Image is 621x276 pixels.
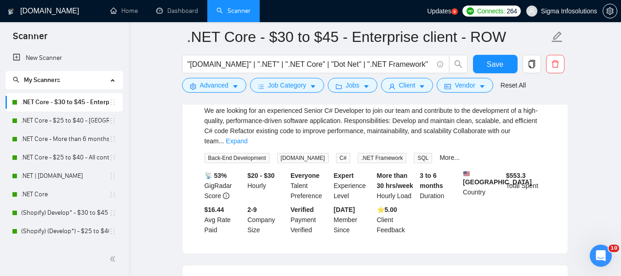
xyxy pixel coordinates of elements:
[332,170,375,201] div: Experience Level
[450,60,467,68] span: search
[13,49,115,67] a: New Scanner
[21,93,109,112] a: .NET Core - $30 to $45 - Enterprise client - ROW
[226,137,247,145] a: Expand
[609,245,619,252] span: 10
[188,59,433,70] input: Search Freelance Jobs...
[377,172,413,189] b: More than 30 hrs/week
[109,254,119,264] span: double-left
[223,193,229,199] span: info-circle
[381,78,433,93] button: userClientcaret-down
[6,241,123,259] li: (Shopify) (Develop*)
[8,4,14,19] img: logo
[603,7,617,15] a: setting
[247,206,256,213] b: 2-9
[232,83,239,90] span: caret-down
[216,7,251,15] a: searchScanner
[109,228,116,235] span: holder
[523,60,541,68] span: copy
[13,76,60,84] span: My Scanners
[437,61,443,67] span: info-circle
[6,167,123,185] li: .NET | ASP.NET
[449,55,467,73] button: search
[110,7,138,15] a: homeHome
[427,7,451,15] span: Updates
[21,167,109,185] a: .NET | [DOMAIN_NAME]
[603,7,617,15] span: setting
[109,172,116,180] span: holder
[463,170,470,177] img: 🇺🇸
[24,76,60,84] span: My Scanners
[268,80,306,90] span: Job Category
[21,130,109,148] a: .NET Core - More than 6 months of work
[455,80,475,90] span: Vendor
[245,205,289,235] div: Company Size
[477,6,505,16] span: Connects:
[590,245,612,267] iframe: Intercom live chat
[399,80,416,90] span: Client
[328,78,377,93] button: folderJobscaret-down
[332,205,375,235] div: Member Since
[109,99,116,106] span: holder
[203,205,246,235] div: Avg Rate Paid
[200,80,228,90] span: Advanced
[358,153,406,163] span: .NET Framework
[289,170,332,201] div: Talent Preference
[523,55,541,73] button: copy
[336,83,342,90] span: folder
[418,170,461,201] div: Duration
[461,170,504,201] div: Country
[291,172,319,179] b: Everyone
[6,148,123,167] li: .NET Core - $25 to $40 - All continents
[439,154,460,161] a: More...
[13,76,19,83] span: search
[6,49,123,67] li: New Scanner
[6,112,123,130] li: .NET Core - $25 to $40 - USA and Oceania
[451,8,458,15] a: 5
[289,205,332,235] div: Payment Verified
[420,172,443,189] b: 3 to 6 months
[109,191,116,198] span: holder
[336,153,350,163] span: C#
[473,55,518,73] button: Save
[414,153,432,163] span: SQL
[258,83,264,90] span: bars
[21,222,109,241] a: (Shopify) (Develop*) - $25 to $40 - [GEOGRAPHIC_DATA] and Ocenia
[507,6,517,16] span: 264
[603,4,617,18] button: setting
[6,222,123,241] li: (Shopify) (Develop*) - $25 to $40 - USA and Ocenia
[487,59,503,70] span: Save
[6,29,55,49] span: Scanner
[453,10,456,14] text: 5
[346,80,359,90] span: Jobs
[250,78,324,93] button: barsJob Categorycaret-down
[375,205,418,235] div: Client Feedback
[467,7,474,15] img: upwork-logo.png
[156,7,198,15] a: dashboardDashboard
[389,83,395,90] span: user
[21,112,109,130] a: .NET Core - $25 to $40 - [GEOGRAPHIC_DATA] and [GEOGRAPHIC_DATA]
[182,78,246,93] button: settingAdvancedcaret-down
[375,170,418,201] div: Hourly Load
[310,83,316,90] span: caret-down
[506,172,526,179] b: $ 553.3
[463,170,532,186] b: [GEOGRAPHIC_DATA]
[21,185,109,204] a: .NET Core
[291,206,314,213] b: Verified
[334,172,354,179] b: Expert
[205,153,270,163] span: Back-End Development
[219,137,224,145] span: ...
[21,204,109,222] a: (Shopify) Develop* - $30 to $45 Enterprise
[21,148,109,167] a: .NET Core - $25 to $40 - All continents
[551,31,563,43] span: edit
[377,206,397,213] b: ⭐️ 5.00
[444,83,451,90] span: idcard
[501,80,526,90] a: Reset All
[247,172,274,179] b: $20 - $30
[6,93,123,112] li: .NET Core - $30 to $45 - Enterprise client - ROW
[187,25,549,48] input: Scanner name...
[277,153,329,163] span: [DOMAIN_NAME]
[363,83,370,90] span: caret-down
[109,154,116,161] span: holder
[546,55,564,73] button: delete
[547,60,564,68] span: delete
